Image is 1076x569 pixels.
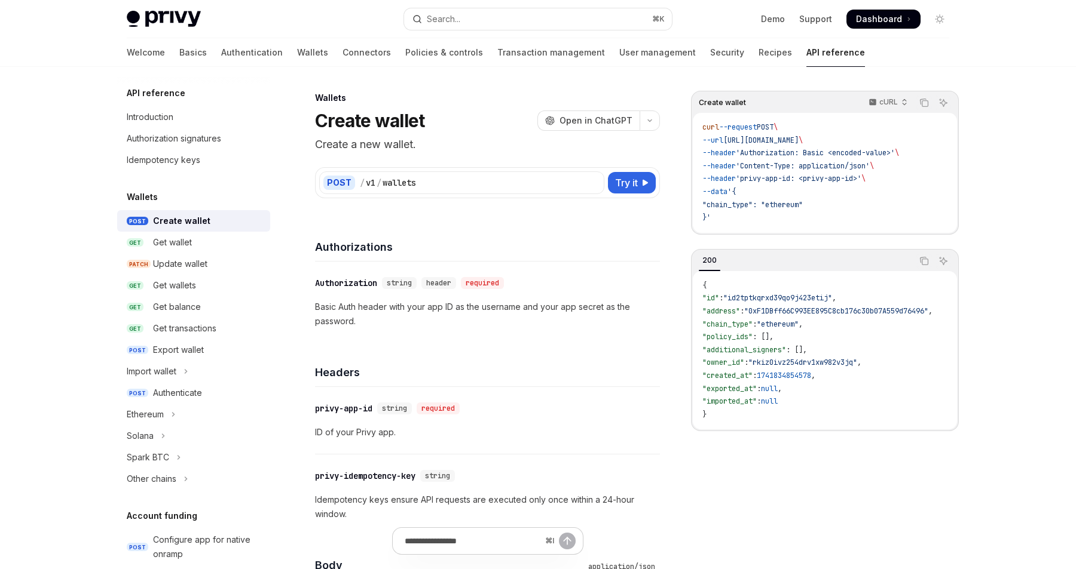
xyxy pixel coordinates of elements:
span: , [832,293,836,303]
span: --url [702,136,723,145]
p: ID of your Privy app. [315,425,660,439]
a: GETGet transactions [117,318,270,339]
span: null [761,384,778,393]
button: Toggle Other chains section [117,468,270,490]
span: : [753,371,757,380]
h5: API reference [127,86,185,100]
span: 'Authorization: Basic <encoded-value>' [736,148,895,158]
span: : [757,396,761,406]
span: \ [774,122,778,132]
span: "created_at" [702,371,753,380]
div: 200 [699,253,720,267]
span: , [857,358,861,367]
span: : [719,293,723,303]
span: : [744,358,748,367]
span: }' [702,213,711,222]
a: Demo [761,13,785,25]
span: Dashboard [856,13,902,25]
span: "id" [702,293,719,303]
p: Idempotency keys ensure API requests are executed only once within a 24-hour window. [315,493,660,521]
div: Update wallet [153,257,207,271]
span: , [811,371,815,380]
div: Ethereum [127,407,164,422]
span: "rkiz0ivz254drv1xw982v3jq" [748,358,857,367]
div: v1 [366,177,375,189]
div: Get wallet [153,235,192,250]
span: "exported_at" [702,384,757,393]
div: privy-app-id [315,402,372,414]
span: "ethereum" [757,319,799,329]
a: Authorization signatures [117,128,270,149]
div: Idempotency keys [127,153,200,167]
div: Get transactions [153,321,216,336]
div: Get wallets [153,278,196,293]
span: string [387,278,412,288]
button: Toggle dark mode [930,10,949,29]
a: POSTCreate wallet [117,210,270,232]
div: Export wallet [153,343,204,357]
span: 'privy-app-id: <privy-app-id>' [736,174,861,183]
span: "policy_ids" [702,332,753,342]
div: Authenticate [153,386,202,400]
span: GET [127,303,143,312]
a: Idempotency keys [117,149,270,171]
span: 1741834854578 [757,371,811,380]
img: light logo [127,11,201,27]
span: POST [127,346,148,355]
a: Welcome [127,38,165,67]
span: "address" [702,306,740,316]
a: GETGet wallets [117,275,270,296]
a: Policies & controls [405,38,483,67]
span: \ [895,148,899,158]
button: Open search [404,8,672,30]
span: curl [702,122,719,132]
span: null [761,396,778,406]
button: Ask AI [936,95,951,110]
h1: Create wallet [315,110,424,131]
span: POST [127,389,148,398]
span: "owner_id" [702,358,744,367]
p: cURL [879,97,898,107]
span: GET [127,238,143,247]
h5: Wallets [127,190,158,204]
h4: Headers [315,364,660,380]
a: GETGet balance [117,296,270,318]
div: Wallets [315,92,660,104]
button: Open in ChatGPT [537,110,640,131]
span: PATCH [127,260,151,269]
span: Create wallet [699,98,746,107]
span: { [702,281,707,290]
a: Recipes [759,38,792,67]
div: Introduction [127,110,173,124]
div: required [461,277,504,289]
span: Try it [615,176,638,190]
span: , [799,319,803,329]
a: Transaction management [497,38,605,67]
span: --header [702,161,736,171]
a: Security [710,38,744,67]
span: POST [127,217,148,226]
span: , [928,306,933,316]
a: Connectors [343,38,391,67]
span: \ [861,174,866,183]
a: POSTConfigure app for native onramp [117,529,270,565]
a: POSTAuthenticate [117,382,270,404]
a: POSTExport wallet [117,339,270,361]
button: Copy the contents from the code block [916,95,932,110]
span: : [], [786,345,807,355]
span: : [757,384,761,393]
span: GET [127,324,143,333]
div: required [417,402,460,414]
span: --data [702,187,727,196]
button: Try it [608,172,656,193]
a: GETGet wallet [117,232,270,253]
div: Search... [427,12,460,26]
span: , [778,384,782,393]
div: / [377,177,381,189]
span: : [753,319,757,329]
span: "id2tptkqrxd39qo9j423etij" [723,293,832,303]
input: Ask a question... [405,528,540,554]
div: Spark BTC [127,450,169,465]
div: POST [323,176,355,190]
span: '{ [727,187,736,196]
